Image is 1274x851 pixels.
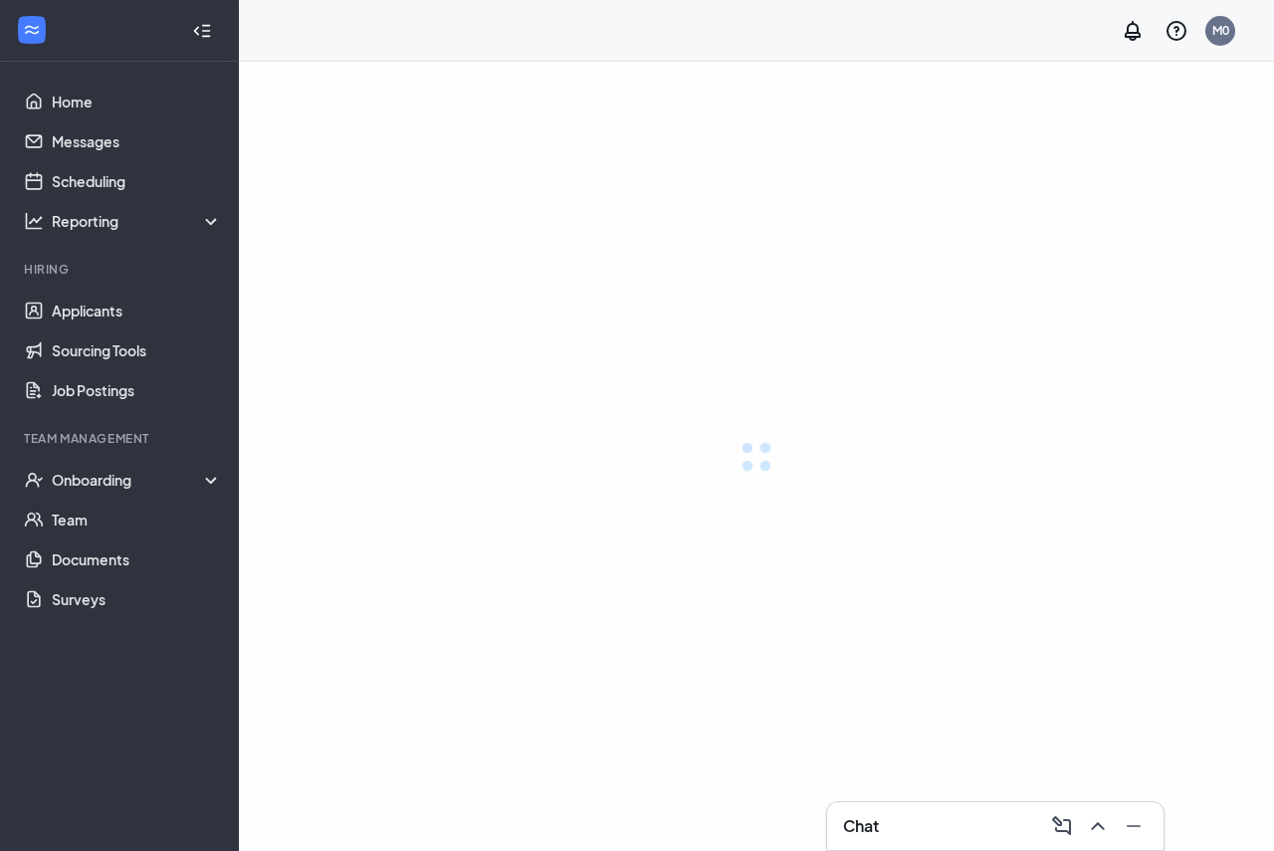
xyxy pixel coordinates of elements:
[843,815,879,837] h3: Chat
[1044,810,1076,842] button: ComposeMessage
[52,579,222,619] a: Surveys
[1122,814,1146,838] svg: Minimize
[52,370,222,410] a: Job Postings
[1121,19,1145,43] svg: Notifications
[52,82,222,121] a: Home
[1050,814,1074,838] svg: ComposeMessage
[1116,810,1148,842] button: Minimize
[52,291,222,330] a: Applicants
[1080,810,1112,842] button: ChevronUp
[192,21,212,41] svg: Collapse
[52,330,222,370] a: Sourcing Tools
[52,121,222,161] a: Messages
[52,470,223,490] div: Onboarding
[24,470,44,490] svg: UserCheck
[52,211,223,231] div: Reporting
[1212,22,1229,39] div: M0
[22,20,42,40] svg: WorkstreamLogo
[52,539,222,579] a: Documents
[24,211,44,231] svg: Analysis
[52,500,222,539] a: Team
[24,430,218,447] div: Team Management
[24,261,218,278] div: Hiring
[52,161,222,201] a: Scheduling
[1165,19,1188,43] svg: QuestionInfo
[1086,814,1110,838] svg: ChevronUp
